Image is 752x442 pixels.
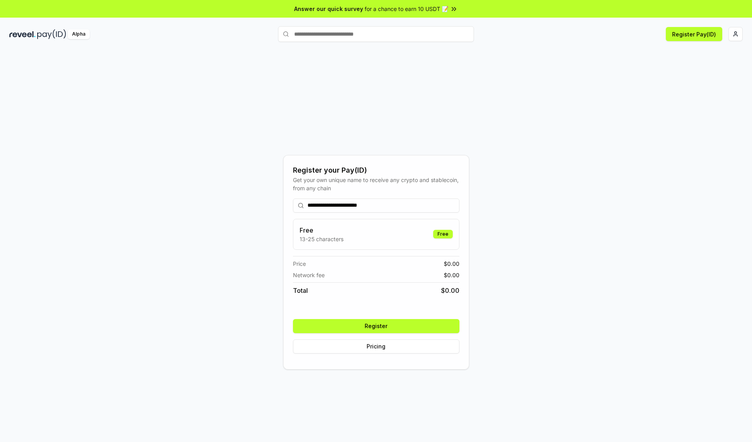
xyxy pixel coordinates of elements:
[365,5,448,13] span: for a chance to earn 10 USDT 📝
[293,176,459,192] div: Get your own unique name to receive any crypto and stablecoin, from any chain
[68,29,90,39] div: Alpha
[293,319,459,333] button: Register
[293,286,308,295] span: Total
[433,230,453,238] div: Free
[300,226,343,235] h3: Free
[293,271,325,279] span: Network fee
[444,271,459,279] span: $ 0.00
[444,260,459,268] span: $ 0.00
[666,27,722,41] button: Register Pay(ID)
[9,29,36,39] img: reveel_dark
[293,260,306,268] span: Price
[37,29,66,39] img: pay_id
[293,339,459,354] button: Pricing
[293,165,459,176] div: Register your Pay(ID)
[441,286,459,295] span: $ 0.00
[300,235,343,243] p: 13-25 characters
[294,5,363,13] span: Answer our quick survey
